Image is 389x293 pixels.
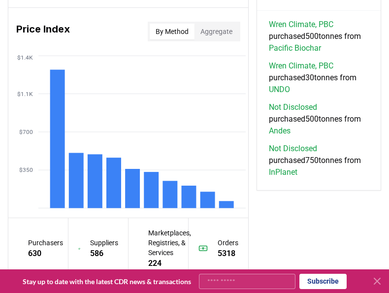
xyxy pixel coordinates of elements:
span: purchased 30 tonnes from [269,60,369,96]
a: Pacific Biochar [269,42,321,54]
p: Suppliers [90,238,118,248]
p: 586 [90,248,118,260]
tspan: $350 [19,167,33,174]
h3: Price Index [16,22,70,41]
a: Not Disclosed [269,101,317,113]
tspan: $700 [19,129,33,135]
span: purchased 500 tonnes from [269,101,369,137]
button: By Method [150,24,194,39]
p: 630 [28,248,63,260]
span: purchased 750 tonnes from [269,143,369,178]
a: Wren Climate, PBC [269,60,333,72]
a: Not Disclosed [269,143,317,155]
p: Marketplaces, Registries, & Services [148,228,191,258]
a: Wren Climate, PBC [269,19,333,31]
p: 224 [148,258,191,269]
p: 5318 [218,248,238,260]
p: Purchasers [28,238,63,248]
p: Orders [218,238,238,248]
tspan: $1.1K [17,91,33,98]
a: UNDO [269,84,290,96]
tspan: $1.4K [17,54,33,61]
a: InPlanet [269,166,297,178]
button: Aggregate [194,24,238,39]
a: Andes [269,125,291,137]
span: purchased 500 tonnes from [269,19,369,54]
